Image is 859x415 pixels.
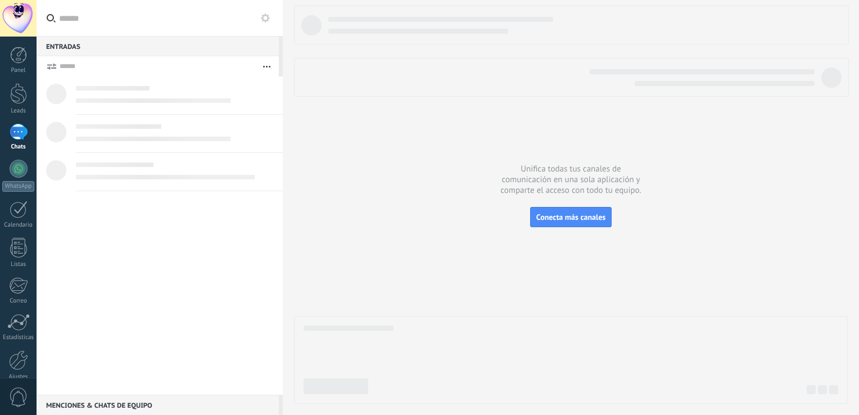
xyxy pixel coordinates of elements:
div: Leads [2,107,35,115]
div: Chats [2,143,35,151]
div: Menciones & Chats de equipo [37,395,279,415]
div: Correo [2,297,35,305]
button: Conecta más canales [530,207,612,227]
div: WhatsApp [2,181,34,192]
div: Ajustes [2,373,35,381]
div: Calendario [2,222,35,229]
div: Panel [2,67,35,74]
div: Listas [2,261,35,268]
span: Conecta más canales [536,212,605,222]
div: Estadísticas [2,334,35,341]
div: Entradas [37,36,279,56]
